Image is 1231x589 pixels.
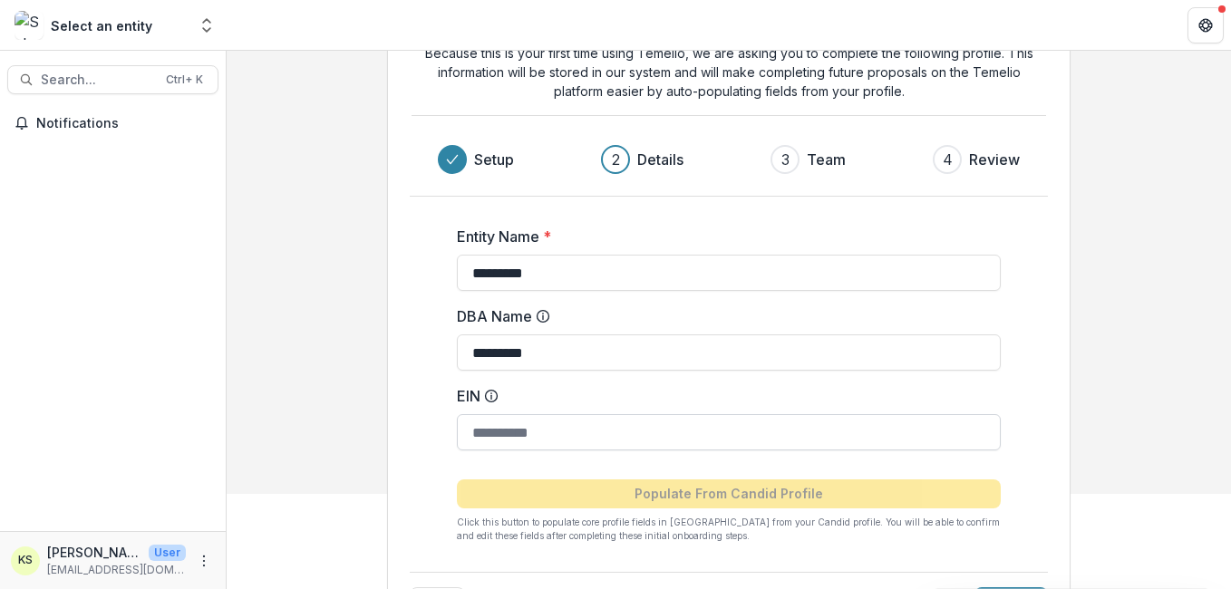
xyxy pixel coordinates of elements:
[412,43,1046,101] p: Because this is your first time using Temelio, we are asking you to complete the following profil...
[943,149,953,170] div: 4
[51,16,152,35] div: Select an entity
[612,149,620,170] div: 2
[438,145,1020,174] div: Progress
[47,543,141,562] p: [PERSON_NAME] [PERSON_NAME]
[41,72,155,88] span: Search...
[47,562,186,578] p: [EMAIL_ADDRESS][DOMAIN_NAME]
[15,11,44,40] img: Select an entity
[7,65,218,94] button: Search...
[969,149,1020,170] h3: Review
[36,116,211,131] span: Notifications
[474,149,514,170] h3: Setup
[193,550,215,572] button: More
[194,7,219,43] button: Open entity switcher
[457,385,990,407] label: EIN
[1187,7,1224,43] button: Get Help
[807,149,846,170] h3: Team
[457,226,990,247] label: Entity Name
[457,516,1001,543] p: Click this button to populate core profile fields in [GEOGRAPHIC_DATA] from your Candid profile. ...
[457,305,990,327] label: DBA Name
[18,555,33,566] div: keren bittan shemesh
[457,479,1001,508] button: Populate From Candid Profile
[162,70,207,90] div: Ctrl + K
[637,149,683,170] h3: Details
[7,109,218,138] button: Notifications
[149,545,186,561] p: User
[781,149,790,170] div: 3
